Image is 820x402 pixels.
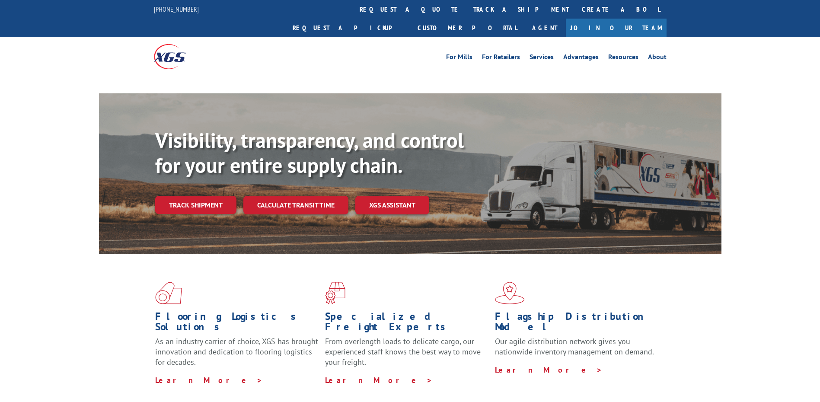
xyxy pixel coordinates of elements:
[648,54,667,63] a: About
[608,54,638,63] a: Resources
[155,282,182,304] img: xgs-icon-total-supply-chain-intelligence-red
[563,54,599,63] a: Advantages
[155,196,236,214] a: Track shipment
[325,282,345,304] img: xgs-icon-focused-on-flooring-red
[523,19,566,37] a: Agent
[495,311,658,336] h1: Flagship Distribution Model
[155,375,263,385] a: Learn More >
[325,311,488,336] h1: Specialized Freight Experts
[243,196,348,214] a: Calculate transit time
[566,19,667,37] a: Join Our Team
[495,282,525,304] img: xgs-icon-flagship-distribution-model-red
[495,336,654,357] span: Our agile distribution network gives you nationwide inventory management on demand.
[155,336,318,367] span: As an industry carrier of choice, XGS has brought innovation and dedication to flooring logistics...
[530,54,554,63] a: Services
[154,5,199,13] a: [PHONE_NUMBER]
[286,19,411,37] a: Request a pickup
[355,196,429,214] a: XGS ASSISTANT
[446,54,472,63] a: For Mills
[325,336,488,375] p: From overlength loads to delicate cargo, our experienced staff knows the best way to move your fr...
[155,311,319,336] h1: Flooring Logistics Solutions
[155,127,464,179] b: Visibility, transparency, and control for your entire supply chain.
[495,365,603,375] a: Learn More >
[411,19,523,37] a: Customer Portal
[482,54,520,63] a: For Retailers
[325,375,433,385] a: Learn More >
